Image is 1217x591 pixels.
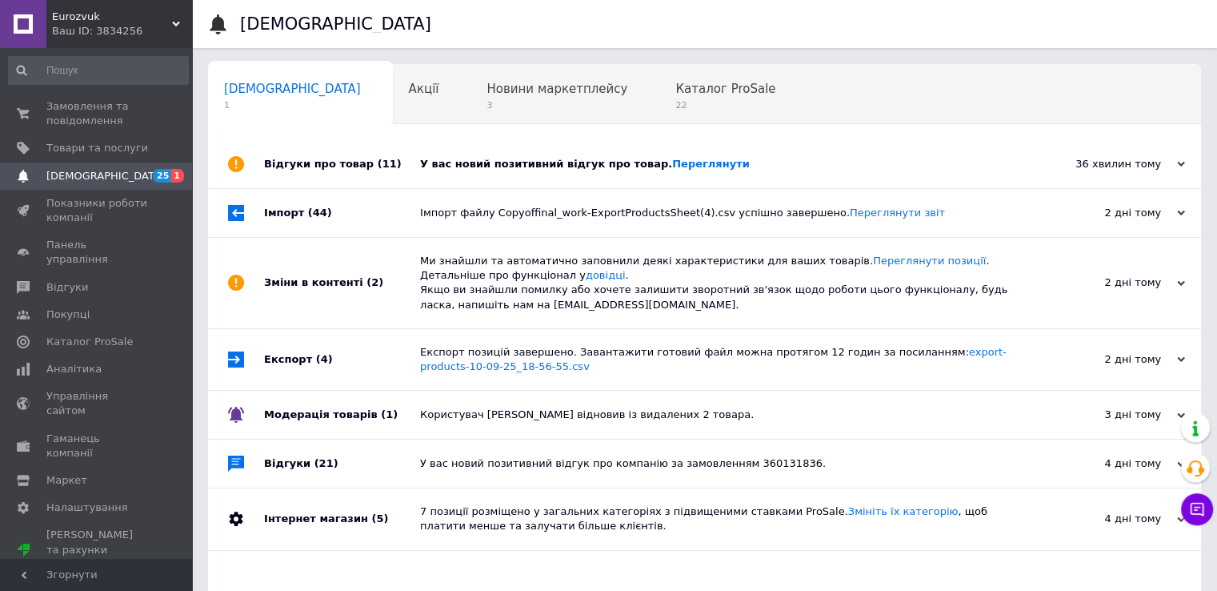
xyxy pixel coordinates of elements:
span: 22 [675,99,775,111]
span: Eurozvuk [52,10,172,24]
a: Переглянути позиції [873,255,986,267]
div: 2 дні тому [1025,352,1185,367]
span: (21) [314,457,338,469]
span: 3 [486,99,627,111]
span: Показники роботи компанії [46,196,148,225]
span: (1) [381,408,398,420]
span: Відгуки [46,280,88,295]
span: (44) [308,207,332,219]
span: (4) [316,353,333,365]
span: Новини маркетплейсу [486,82,627,96]
span: Акції [409,82,439,96]
div: 2 дні тому [1025,206,1185,220]
div: Ваш ID: 3834256 [52,24,192,38]
div: У вас новий позитивний відгук про компанію за замовленням 360131836. [420,456,1025,471]
span: Товари та послуги [46,141,148,155]
div: Імпорт файлу Copyoffinal_work-ExportProductsSheet(4).csv успішно завершено. [420,206,1025,220]
div: 3 дні тому [1025,408,1185,422]
span: Каталог ProSale [46,335,133,349]
div: 4 дні тому [1025,456,1185,471]
div: 2 дні тому [1025,275,1185,290]
span: 1 [171,169,184,183]
span: Каталог ProSale [675,82,775,96]
div: Prom топ [46,557,148,572]
div: Експорт позицій завершено. Завантажити готовий файл можна протягом 12 годин за посиланням: [420,345,1025,374]
button: Чат з покупцем [1181,493,1213,525]
span: Налаштування [46,501,128,515]
a: довідці [586,269,626,281]
div: Інтернет магазин [264,488,420,549]
div: Користувач [PERSON_NAME] відновив із видалених 2 товара. [420,408,1025,422]
a: export-products-10-09-25_18-56-55.csv [420,346,1007,372]
div: Модерація товарів [264,391,420,439]
input: Пошук [8,56,189,85]
div: 7 позиції розміщено у загальних категоріях з підвищеними ставками ProSale. , щоб платити менше та... [420,505,1025,533]
div: Зміни в контенті [264,238,420,328]
div: Відгуки [264,440,420,488]
span: Покупці [46,308,90,322]
div: 4 дні тому [1025,512,1185,526]
div: Ми знайшли та автоматично заповнили деякі характеристики для ваших товарів. . Детальніше про функ... [420,254,1025,312]
span: 25 [153,169,171,183]
a: Змініть їх категорію [848,505,959,517]
span: Аналітика [46,362,102,376]
div: Відгуки про товар [264,140,420,188]
span: Гаманець компанії [46,432,148,460]
span: Замовлення та повідомлення [46,99,148,128]
span: [PERSON_NAME] та рахунки [46,528,148,572]
span: (5) [371,513,388,525]
div: Експорт [264,329,420,390]
span: Маркет [46,473,87,488]
span: [DEMOGRAPHIC_DATA] [224,82,361,96]
span: Панель управління [46,238,148,267]
span: (2) [366,276,383,288]
span: Управління сайтом [46,389,148,418]
div: Імпорт [264,189,420,237]
h1: [DEMOGRAPHIC_DATA] [240,14,431,34]
div: 36 хвилин тому [1025,157,1185,171]
a: Переглянути [672,158,750,170]
span: (11) [378,158,402,170]
span: 1 [224,99,361,111]
a: Переглянути звіт [850,207,945,219]
span: [DEMOGRAPHIC_DATA] [46,169,165,183]
div: У вас новий позитивний відгук про товар. [420,157,1025,171]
